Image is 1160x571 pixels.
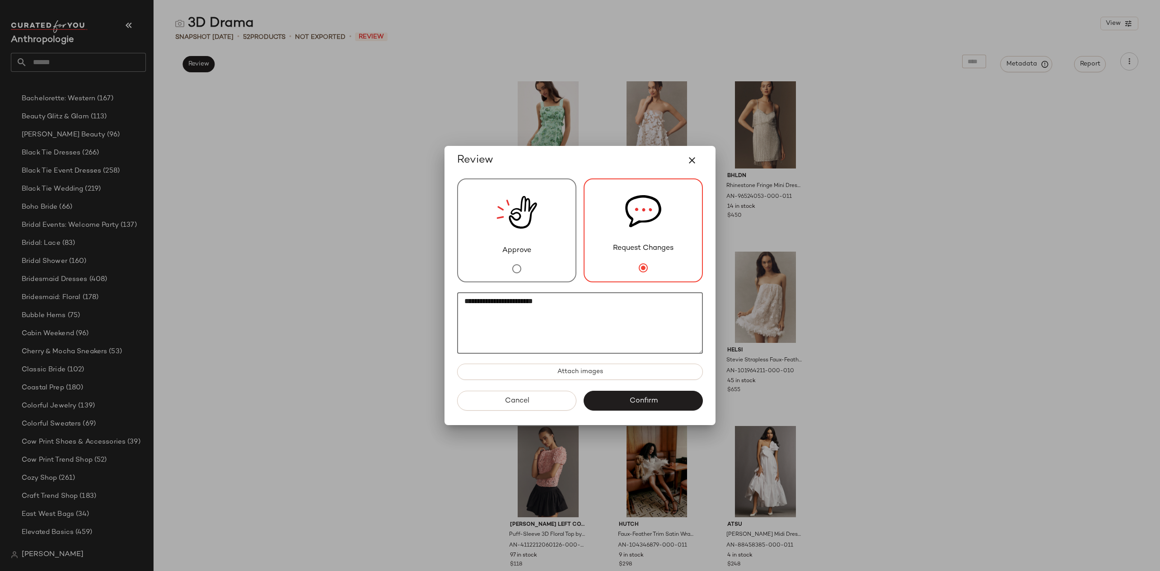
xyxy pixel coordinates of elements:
[457,364,703,380] button: Attach images
[502,245,531,256] span: Approve
[629,397,657,405] span: Confirm
[496,179,537,245] img: review_new_snapshot.RGmwQ69l.svg
[625,179,661,243] img: svg%3e
[457,153,493,168] span: Review
[504,397,529,405] span: Cancel
[584,391,703,411] button: Confirm
[557,368,603,375] span: Attach images
[457,391,576,411] button: Cancel
[613,243,674,254] span: Request Changes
